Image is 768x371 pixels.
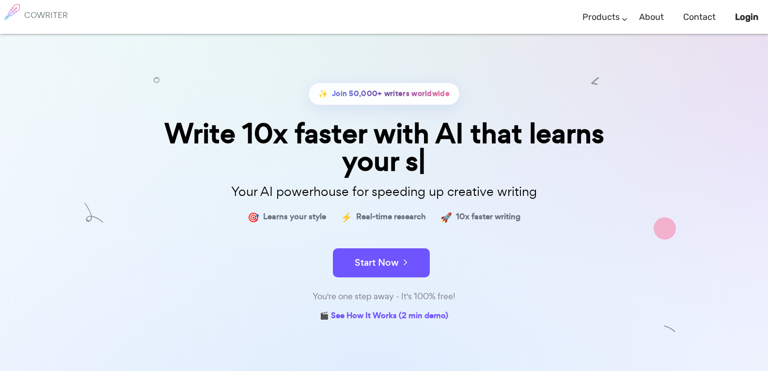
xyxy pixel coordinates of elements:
[263,210,326,224] span: Learns your style
[142,290,627,304] div: You're one step away - It's 100% free!
[456,210,520,224] span: 10x faster writing
[664,323,676,335] img: shape
[142,181,627,202] p: Your AI powerhouse for speeding up creative writing
[582,3,620,32] a: Products
[639,3,664,32] a: About
[332,87,450,101] span: Join 50,000+ writers worldwide
[654,217,676,240] img: shape
[440,210,452,224] span: 🚀
[320,309,448,324] a: 🎬 See How It Works (2 min demo)
[24,11,68,19] h6: COWRITER
[84,203,103,223] img: shape
[142,120,627,175] div: Write 10x faster with AI that learns your s
[333,248,430,277] button: Start Now
[683,3,716,32] a: Contact
[318,87,328,101] span: ✨
[356,210,426,224] span: Real-time research
[248,210,259,224] span: 🎯
[735,3,758,32] a: Login
[735,12,758,22] b: Login
[341,210,352,224] span: ⚡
